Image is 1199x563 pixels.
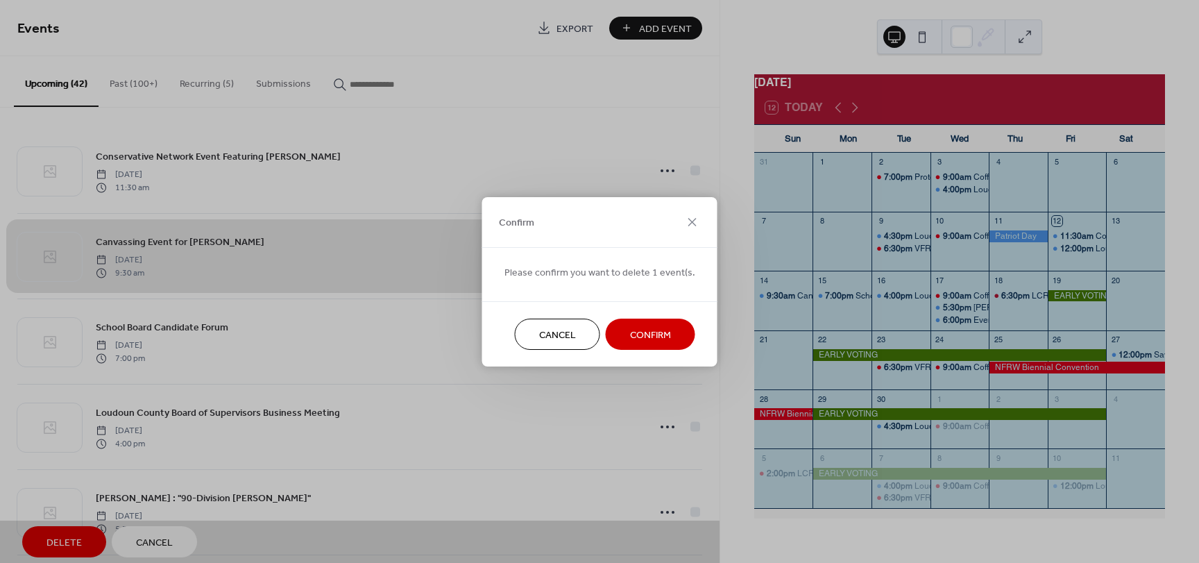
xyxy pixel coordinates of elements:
[504,265,695,280] span: Please confirm you want to delete 1 event(s.
[539,328,576,342] span: Cancel
[630,328,671,342] span: Confirm
[606,319,695,350] button: Confirm
[499,216,534,230] span: Confirm
[515,319,600,350] button: Cancel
